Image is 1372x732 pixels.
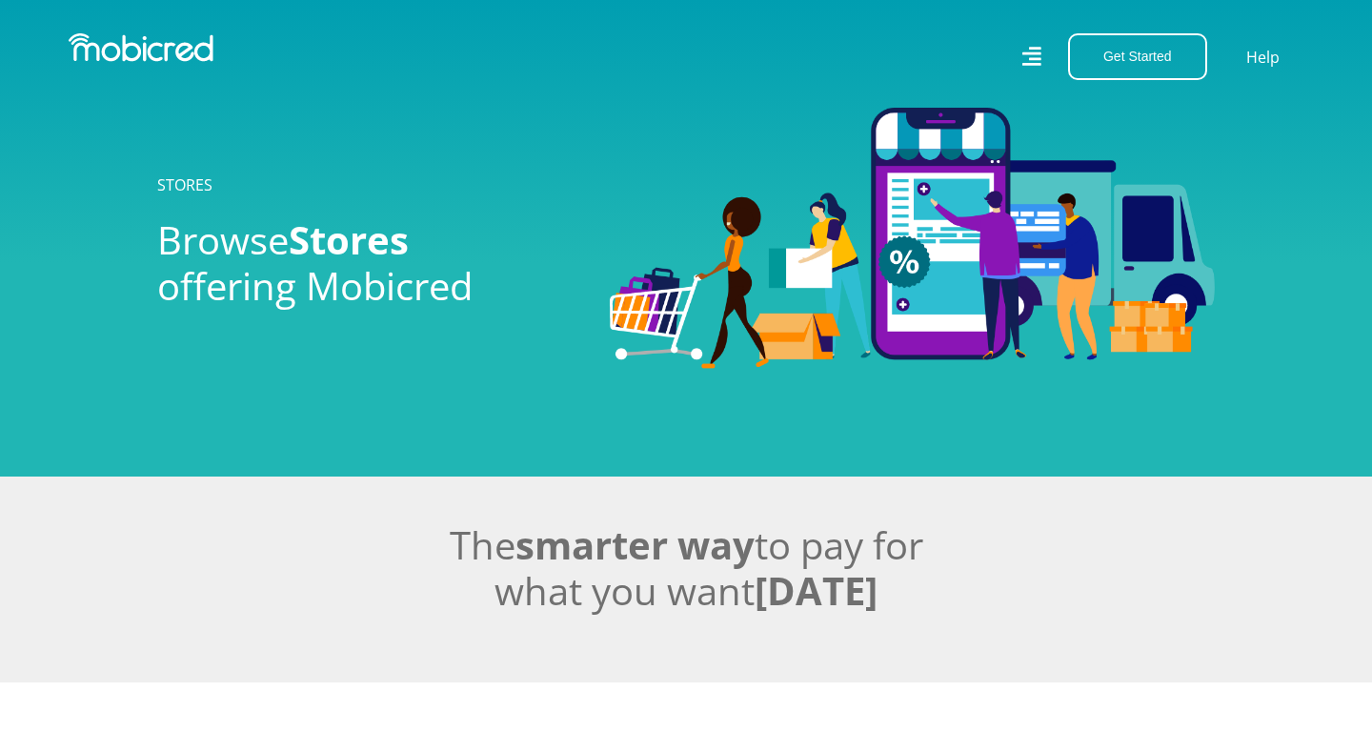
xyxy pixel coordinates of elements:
button: Get Started [1068,33,1207,80]
img: Stores [610,108,1215,369]
img: Mobicred [69,33,213,62]
h2: The to pay for what you want [157,522,1215,614]
span: Stores [289,213,409,266]
a: Help [1245,45,1281,70]
a: STORES [157,174,212,195]
h2: Browse offering Mobicred [157,217,581,309]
